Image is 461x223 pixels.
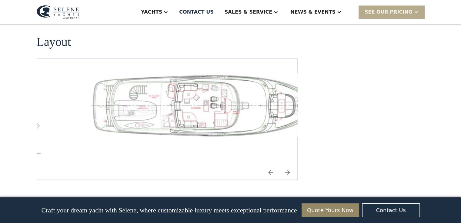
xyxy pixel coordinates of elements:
[80,73,331,165] div: 2 / 5
[263,165,278,179] img: icon
[37,5,79,19] img: logo
[41,206,297,214] p: Craft your dream yacht with Selene, where customizable luxury meets exceptional performance
[179,8,214,16] div: Contact US
[80,73,331,137] a: open lightbox
[141,8,162,16] div: Yachts
[290,8,336,16] div: News & EVENTS
[280,165,295,179] a: Next slide
[263,165,278,179] a: Previous slide
[362,203,420,217] a: Contact Us
[359,5,425,18] div: SEE Our Pricing
[37,35,71,49] h2: Layout
[225,8,272,16] div: Sales & Service
[365,8,413,16] div: SEE Our Pricing
[280,165,295,179] img: icon
[302,203,359,217] a: Quote Yours Now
